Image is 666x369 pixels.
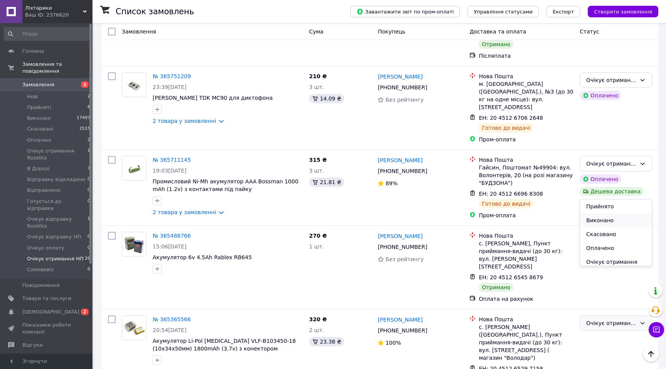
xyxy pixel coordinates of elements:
li: Скасовано [580,227,652,241]
span: Товари та послуги [22,295,71,302]
div: Пром-оплата [479,211,573,219]
span: Замовлення [122,29,156,35]
div: Готово до видачі [479,123,533,133]
span: ЕН: 20 4512 6545 8679 [479,274,543,280]
button: Управління статусами [468,6,539,17]
span: Готується до відправки [27,198,87,212]
span: Управління статусами [474,9,533,15]
span: Виконані [27,115,51,122]
button: Створити замовлення [588,6,658,17]
a: Акумулятор 6v 4.5Ah Rablex RB645 [153,254,252,260]
span: Нові [27,93,38,100]
span: 0 [87,233,90,240]
a: № 365365566 [153,316,191,322]
a: № 365711145 [153,157,191,163]
span: [PHONE_NUMBER] [378,327,427,334]
span: Замовлення та повідомлення [22,61,92,75]
span: 315 ₴ [309,157,327,163]
li: Oчікує отримання Rozetka [580,255,652,277]
span: Очікує відправку Rozetka [27,216,87,230]
span: 100% [385,340,401,346]
span: 2 [81,81,89,88]
span: Відправку відкладено [27,176,85,183]
span: В Дорозі [27,165,49,172]
span: Замовлення [22,81,54,88]
button: Експорт [547,6,580,17]
span: Відгуки [22,342,42,349]
a: Фото товару [122,232,146,257]
div: Післяплата [479,52,573,60]
span: ЕН: 20 4512 6706 2648 [479,115,543,121]
span: Експорт [553,9,574,15]
li: Оплачено [580,241,652,255]
div: Нова Пошта [479,315,573,323]
div: 14.09 ₴ [309,94,344,103]
span: ЕН: 20 4512 6696 8308 [479,191,543,197]
div: Нова Пошта [479,232,573,240]
span: 1 [87,216,90,230]
div: Нова Пошта [479,156,573,164]
a: Акумулятор Li-Pol [MEDICAL_DATA] VLF-B103450-18 (10x34x50мм) 1800mAh (3.7v) з конектором [153,338,296,352]
input: Пошук [4,27,91,41]
span: 3 шт. [309,168,324,174]
span: 3 шт. [309,84,324,90]
div: с. [PERSON_NAME] ([GEOGRAPHIC_DATA].), Пункт приймання-видачі (до 30 кг): вул. [STREET_ADDRESS] (... [479,323,573,362]
span: [PHONE_NUMBER] [378,168,427,174]
div: Ваш ID: 2376620 [25,12,92,18]
span: [DEMOGRAPHIC_DATA] [22,309,79,315]
a: [PERSON_NAME] [378,316,422,324]
a: № 365751209 [153,73,191,79]
div: Гайсин, Поштомат №49904: вул. Волонтерів, 20 (на розі магазину "БУДЗОНА") [479,164,573,187]
span: 2515 [79,126,90,133]
span: 0 [87,176,90,183]
li: Виконано [580,213,652,227]
img: Фото товару [122,316,146,340]
span: 1 [87,148,90,161]
a: Створити замовлення [580,8,658,14]
div: Дешева доставка [580,187,644,196]
span: 2 [81,309,89,315]
span: 26 [85,255,90,262]
li: Прийнято [580,200,652,213]
div: Очікує отримання НП [586,319,636,327]
span: 0 [87,187,90,194]
span: 17497 [77,115,90,122]
div: Отримано [479,283,513,292]
a: [PERSON_NAME] TDK MC90 для диктофона [153,95,273,101]
span: Без рейтингу [385,256,424,262]
span: Ліхтарики [25,5,83,12]
span: Головна [22,48,44,55]
div: с. [PERSON_NAME], Пункт приймання-видачі (до 30 кг): вул. [PERSON_NAME][STREET_ADDRESS] [479,240,573,270]
a: [PERSON_NAME] [378,232,422,240]
div: Оплачено [580,174,621,184]
div: м. [GEOGRAPHIC_DATA] ([GEOGRAPHIC_DATA].), №3 (до 30 кг на одне місце): вул. [STREET_ADDRESS] [479,80,573,111]
span: 7 [87,165,90,172]
a: Фото товару [122,156,146,181]
div: 21.81 ₴ [309,178,344,187]
button: Чат з покупцем [649,322,664,337]
span: Промисловий Ni-Mh акумулятор AAA Bossman 1000 mAh (1.2v) з контактами під пайку [153,178,298,192]
span: Прийняті [27,104,51,111]
span: Очікує отримання НП [27,255,84,262]
span: Оплачені [27,137,51,144]
span: Очікує відправку НП [27,233,81,240]
span: Без рейтингу [385,97,424,103]
span: Повідомлення [22,282,60,289]
span: Завантажити звіт по пром-оплаті [357,8,454,15]
span: 20:54[DATE] [153,327,187,333]
div: Нова Пошта [479,72,573,80]
span: Показники роботи компанії [22,322,71,335]
a: 2 товара у замовленні [153,118,216,124]
img: Фото товару [122,73,146,97]
span: Статус [580,29,599,35]
span: 19:03[DATE] [153,168,187,174]
div: Готово до видачі [479,199,533,208]
span: Відправлено [27,187,61,194]
span: Очікує оплату [27,245,64,252]
span: 320 ₴ [309,316,327,322]
div: Отримано [479,40,513,49]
